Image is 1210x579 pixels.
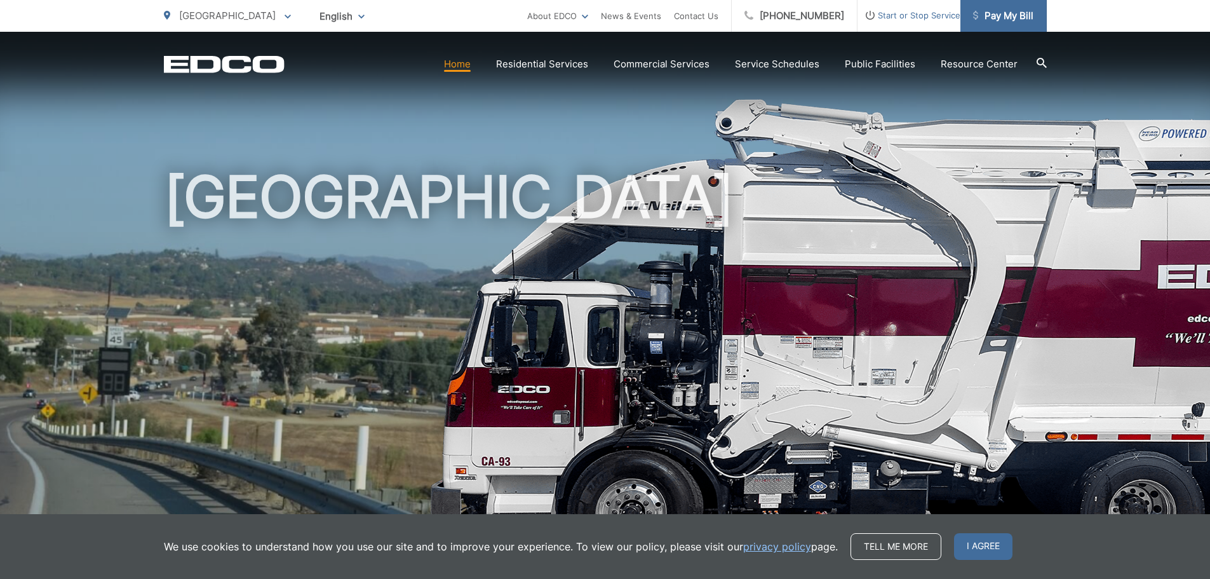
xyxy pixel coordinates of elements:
[527,8,588,24] a: About EDCO
[614,57,709,72] a: Commercial Services
[496,57,588,72] a: Residential Services
[601,8,661,24] a: News & Events
[941,57,1018,72] a: Resource Center
[310,5,374,27] span: English
[973,8,1033,24] span: Pay My Bill
[179,10,276,22] span: [GEOGRAPHIC_DATA]
[743,539,811,554] a: privacy policy
[164,165,1047,568] h1: [GEOGRAPHIC_DATA]
[845,57,915,72] a: Public Facilities
[850,533,941,560] a: Tell me more
[164,539,838,554] p: We use cookies to understand how you use our site and to improve your experience. To view our pol...
[674,8,718,24] a: Contact Us
[164,55,285,73] a: EDCD logo. Return to the homepage.
[735,57,819,72] a: Service Schedules
[444,57,471,72] a: Home
[954,533,1012,560] span: I agree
